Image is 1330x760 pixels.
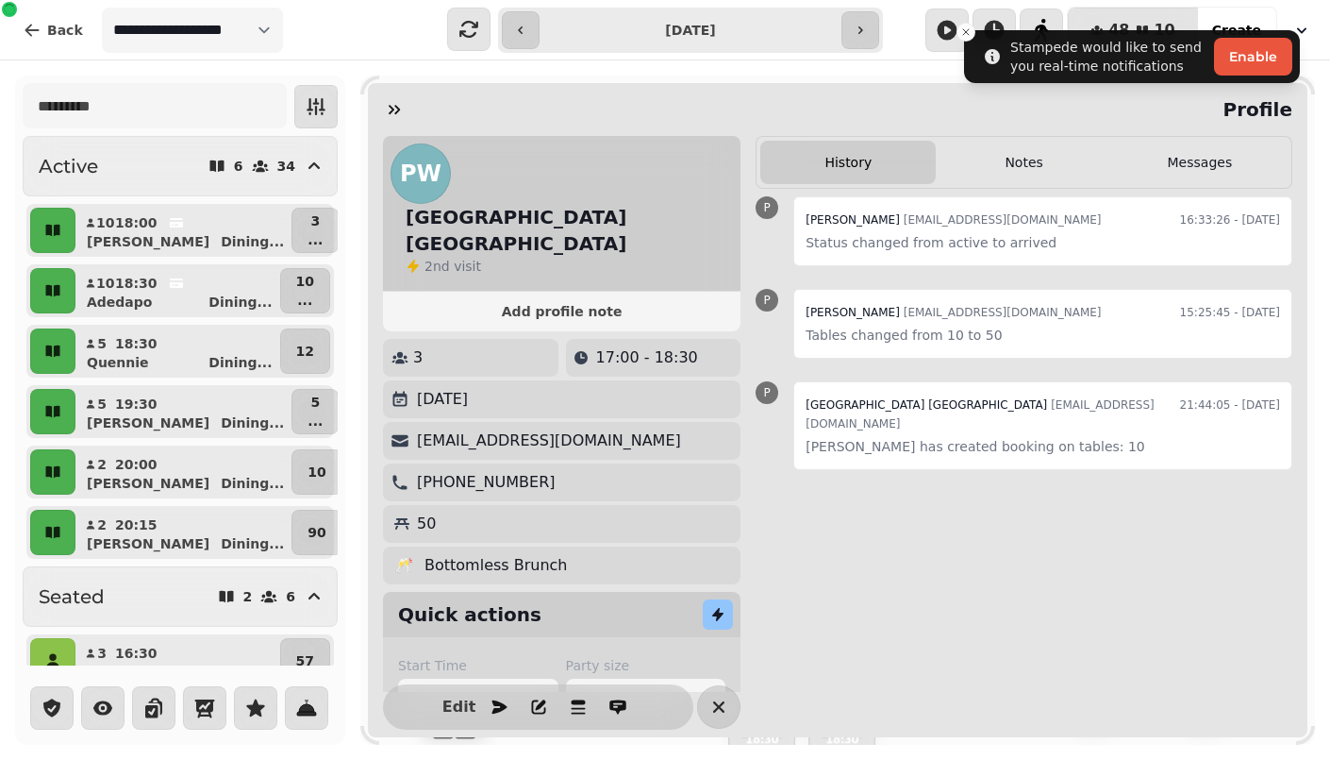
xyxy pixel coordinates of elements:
[308,211,323,230] p: 3
[79,510,288,555] button: 220:15[PERSON_NAME]Dining...
[1010,38,1206,76] div: Stampede would like to send you real-time notifications
[296,291,314,310] p: ...
[280,329,330,374] button: 12
[806,394,1164,435] div: [EMAIL_ADDRESS][DOMAIN_NAME]
[208,663,272,682] p: Dining ...
[96,213,108,232] p: 10
[234,160,243,173] p: 6
[39,583,105,610] h2: Seated
[23,136,338,196] button: Active634
[79,389,288,434] button: 519:30[PERSON_NAME]Dining...
[417,513,436,535] p: 50
[1180,394,1280,435] time: 21:44:05 - [DATE]
[23,566,338,627] button: Seated26
[806,301,1101,324] div: [EMAIL_ADDRESS][DOMAIN_NAME]
[806,306,900,319] span: [PERSON_NAME]
[806,435,1280,458] p: [PERSON_NAME] has created booking on tables: 10
[291,208,339,253] button: 3...
[417,471,556,494] p: [PHONE_NUMBER]
[115,515,158,534] p: 20:15
[764,295,771,306] span: P
[79,268,276,313] button: 1018:30AdedapoDining...
[286,590,295,603] p: 6
[308,230,323,249] p: ...
[1180,209,1280,231] time: 16:33:26 - [DATE]
[291,449,341,495] button: 10
[277,160,295,173] p: 34
[8,8,98,53] button: Back
[291,389,339,434] button: 5...
[760,141,936,184] button: History
[115,455,158,474] p: 20:00
[806,209,1101,231] div: [EMAIL_ADDRESS][DOMAIN_NAME]
[96,455,108,474] p: 2
[87,353,149,372] p: Quennie
[764,202,771,213] span: P
[221,232,284,251] p: Dining ...
[1215,96,1292,123] h2: Profile
[413,346,423,369] p: 3
[308,463,325,481] p: 10
[956,23,975,42] button: Close toast
[417,388,468,411] p: [DATE]
[764,387,771,398] span: P
[806,231,1280,254] p: Status changed from active to arrived
[79,329,276,374] button: 518:30QuennieDining...
[115,644,158,663] p: 16:30
[79,208,288,253] button: 1018:00[PERSON_NAME]Dining...
[1068,8,1198,53] button: 4810
[47,24,83,37] span: Back
[79,449,288,495] button: 220:00[PERSON_NAME]Dining...
[96,395,108,414] p: 5
[291,510,341,555] button: 90
[936,141,1111,184] button: Notes
[806,398,1047,412] span: [GEOGRAPHIC_DATA] [GEOGRAPHIC_DATA]
[1197,8,1276,53] button: Create
[424,554,568,577] p: Bottomless Brunch
[221,474,284,493] p: Dining ...
[115,213,158,232] p: 18:00
[115,334,158,353] p: 18:30
[417,430,681,452] p: [EMAIL_ADDRESS][DOMAIN_NAME]
[806,324,1280,346] p: Tables changed from 10 to 50
[308,523,325,542] p: 90
[87,293,152,312] p: Adedapo
[806,213,900,227] span: [PERSON_NAME]
[115,274,158,293] p: 18:30
[424,259,433,274] span: 2
[296,272,314,291] p: 10
[433,259,454,274] span: nd
[221,414,284,432] p: Dining ...
[280,268,330,313] button: 10...
[221,534,284,553] p: Dining ...
[243,590,253,603] p: 2
[96,274,108,293] p: 10
[1112,141,1288,184] button: Messages
[96,644,108,663] p: 3
[398,601,541,628] h2: Quick actions
[96,515,108,534] p: 2
[79,638,276,684] button: 316:30OliDining...
[296,342,314,361] p: 12
[39,153,98,179] h2: Active
[308,393,323,412] p: 5
[87,534,209,553] p: [PERSON_NAME]
[87,474,209,493] p: [PERSON_NAME]
[566,656,726,675] label: Party size
[1214,38,1292,76] button: Enable
[96,334,108,353] p: 5
[87,232,209,251] p: [PERSON_NAME]
[296,651,314,670] p: 57
[406,204,733,257] h2: [GEOGRAPHIC_DATA] [GEOGRAPHIC_DATA]
[87,663,108,682] p: Oli
[308,412,323,431] p: ...
[1180,301,1280,324] time: 15:25:45 - [DATE]
[596,346,698,369] p: 17:00 - 18:30
[208,353,272,372] p: Dining ...
[394,554,413,577] p: 🥂
[115,395,158,414] p: 19:30
[87,414,209,432] p: [PERSON_NAME]
[441,688,478,726] button: Edit
[398,656,558,675] label: Start Time
[448,700,471,715] span: Edit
